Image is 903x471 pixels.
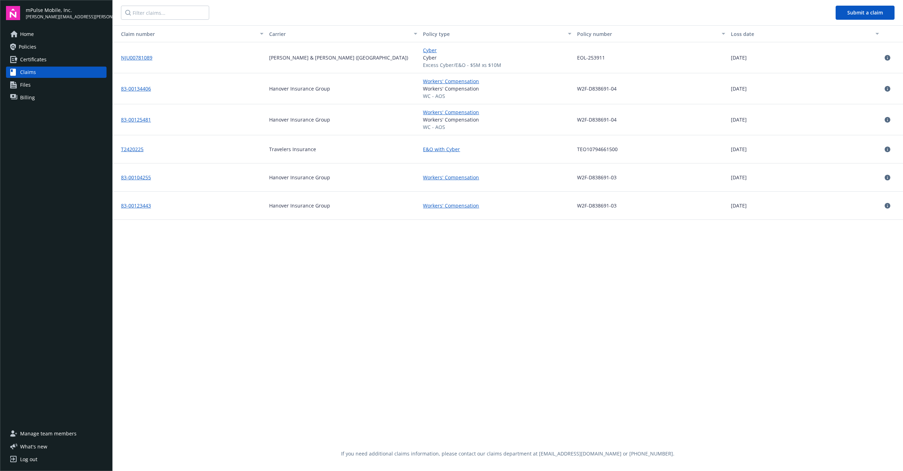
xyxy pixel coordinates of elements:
span: Hanover Insurance Group [269,85,330,92]
span: [DATE] [731,202,747,209]
div: Policy number [577,30,717,38]
a: Cyber [423,47,501,54]
span: W2F-D838691-03 [577,202,617,209]
span: [DATE] [731,54,747,61]
div: If you need additional claims information, please contact our claims department at [EMAIL_ADDRESS... [113,437,903,470]
span: TEO10794661500 [577,145,618,153]
span: WC - AOS [423,92,479,100]
a: 83-00123443 [121,202,151,209]
input: Filter claims... [121,6,209,20]
span: What ' s new [20,443,47,450]
button: mPulse Mobile, Inc.[PERSON_NAME][EMAIL_ADDRESS][PERSON_NAME][DOMAIN_NAME] [26,6,107,20]
button: Loss date [728,25,882,42]
span: [PERSON_NAME] & [PERSON_NAME] ([GEOGRAPHIC_DATA]) [269,54,408,61]
a: Workers' Compensation [423,174,479,181]
a: Policies [6,41,107,52]
span: W2F-D838691-04 [577,85,617,92]
span: Home [20,29,34,40]
span: [DATE] [731,85,747,92]
a: Certificates [6,54,107,65]
button: Policy number [574,25,728,42]
div: Toggle SortBy [115,30,256,38]
div: Policy type [423,30,563,38]
span: mPulse Mobile, Inc. [26,6,107,14]
button: Submit a claim [836,6,895,20]
a: Manage team members [6,428,107,439]
span: Workers' Compensation [423,116,479,123]
span: [DATE] [731,174,747,181]
span: Hanover Insurance Group [269,116,330,123]
span: W2F-D838691-03 [577,174,617,181]
a: Workers' Compensation [423,78,479,85]
span: Policies [19,41,36,52]
span: [DATE] [731,145,747,153]
a: Billing [6,92,107,103]
span: Excess Cyber/E&O - $5M xs $10M [423,61,501,69]
span: [PERSON_NAME][EMAIL_ADDRESS][PERSON_NAME][DOMAIN_NAME] [26,14,107,20]
a: 83-00104255 [121,174,151,181]
span: Manage team members [20,428,77,439]
a: T2420225 [121,146,144,153]
span: Hanover Insurance Group [269,202,330,209]
a: Workers' Compensation [423,109,479,116]
span: Travelers Insurance [269,145,316,153]
div: Loss date [731,30,871,38]
img: navigator-logo.svg [6,6,20,20]
button: Policy type [420,25,574,42]
button: What's new [6,443,59,450]
div: Claim number [115,30,256,38]
span: Certificates [20,54,47,65]
span: Files [20,79,31,91]
a: NJU00781089 [121,54,152,61]
a: Workers' Compensation [423,202,479,209]
a: Files [6,79,107,91]
span: EOL-253911 [577,54,605,61]
div: Carrier [269,30,410,38]
span: Submit a claim [847,9,883,16]
span: [DATE] [731,116,747,123]
a: E&O with Cyber [423,145,460,153]
a: Home [6,29,107,40]
span: Claims [20,67,36,78]
a: 83-00134406 [121,85,151,92]
a: 83-00125481 [121,116,151,123]
span: W2F-D838691-04 [577,116,617,123]
span: Hanover Insurance Group [269,174,330,181]
span: Billing [20,92,35,103]
button: Carrier [266,25,420,42]
div: Log out [20,454,37,465]
a: Claims [6,67,107,78]
span: Workers' Compensation [423,85,479,92]
span: WC - AOS [423,123,479,131]
span: Cyber [423,54,501,61]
